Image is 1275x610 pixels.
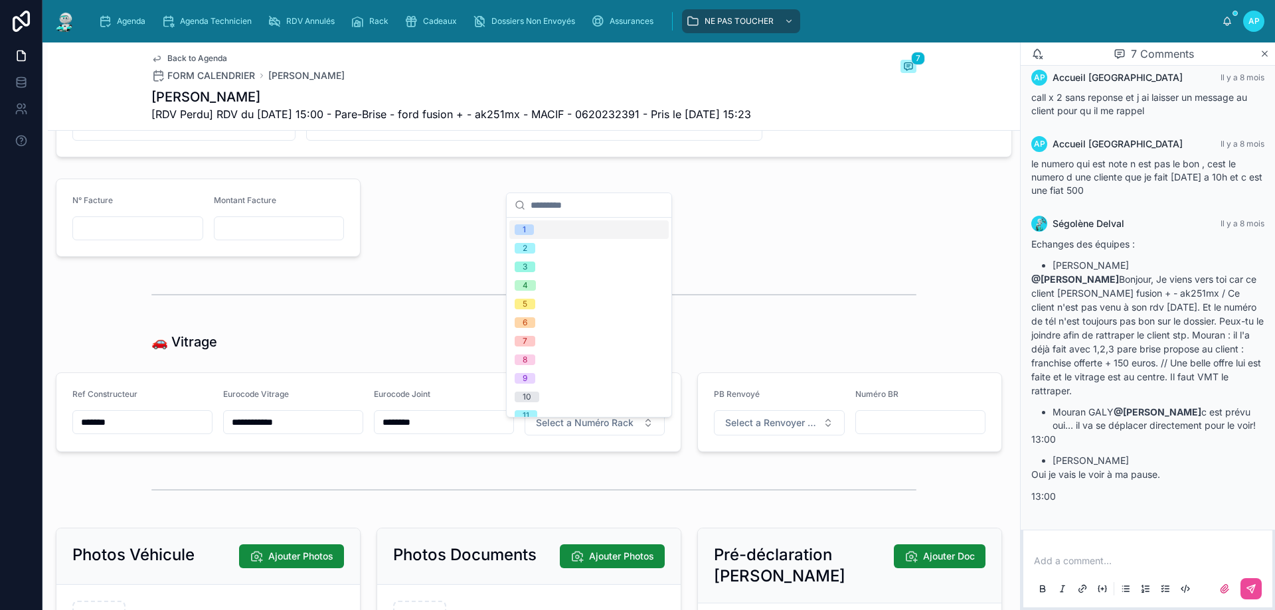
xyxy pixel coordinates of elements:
[151,333,217,351] h1: 🚗 Vitrage
[705,16,774,27] span: NE PAS TOUCHER
[157,9,261,33] a: Agenda Technicien
[223,389,289,399] span: Eurocode Vitrage
[523,336,527,346] div: 7
[286,16,335,27] span: RDV Annulés
[151,106,751,122] span: [RDV Perdu] RDV du [DATE] 15:00 - Pare-Brise - ford fusion + - ak251mx - MACIF - 0620232391 - Pri...
[151,88,751,106] h1: [PERSON_NAME]
[214,195,276,205] span: Montant Facture
[393,544,537,566] h2: Photos Documents
[714,389,760,399] span: PB Renvoyé
[911,52,925,65] span: 7
[1221,139,1264,149] span: Il y a 8 mois
[1131,46,1194,62] span: 7 Comments
[1248,16,1260,27] span: AP
[1031,158,1262,196] span: le numero qui est note n est pas le bon , cest le numero d une cliente que je fait [DATE] a 10h e...
[53,11,77,32] img: App logo
[525,410,665,435] button: Select Button
[523,373,527,384] div: 9
[523,410,529,421] div: 11
[523,280,528,291] div: 4
[1053,137,1183,151] span: Accueil [GEOGRAPHIC_DATA]
[167,53,227,64] span: Back to Agenda
[167,69,255,82] span: FORM CALENDRIER
[268,69,345,82] a: [PERSON_NAME]
[714,410,845,435] button: Select Button
[491,16,575,27] span: Dossiers Non Envoyés
[1053,217,1124,230] span: Ségolène Delval
[151,69,255,82] a: FORM CALENDRIER
[239,544,344,568] button: Ajouter Photos
[423,16,457,27] span: Cadeaux
[1221,72,1264,82] span: Il y a 8 mois
[900,60,916,76] button: 7
[72,195,113,205] span: N° Facture
[725,416,817,429] span: Select a Renvoyer Vitrage
[923,550,975,563] span: Ajouter Doc
[1031,273,1119,285] strong: @[PERSON_NAME]
[1053,454,1264,467] li: [PERSON_NAME]
[523,317,527,328] div: 6
[374,389,430,399] span: Eurocode Joint
[369,16,388,27] span: Rack
[560,544,665,568] button: Ajouter Photos
[180,16,252,27] span: Agenda Technicien
[1034,72,1045,83] span: AP
[610,16,653,27] span: Assurances
[72,389,137,399] span: Ref Constructeur
[1053,71,1183,84] span: Accueil [GEOGRAPHIC_DATA]
[855,389,898,399] span: Numéro BR
[1031,467,1264,481] p: Oui je vais le voir à ma pause.
[1031,432,1264,446] p: 13:00
[268,550,333,563] span: Ajouter Photos
[587,9,663,33] a: Assurances
[72,544,195,566] h2: Photos Véhicule
[894,544,985,568] button: Ajouter Doc
[682,9,800,33] a: NE PAS TOUCHER
[1034,139,1045,149] span: AP
[523,224,526,235] div: 1
[151,53,227,64] a: Back to Agenda
[523,299,527,309] div: 5
[1031,272,1264,398] p: Bonjour, Je viens vers toi car ce client [PERSON_NAME] fusion + - ak251mx / Ce client n'est pas v...
[469,9,584,33] a: Dossiers Non Envoyés
[264,9,344,33] a: RDV Annulés
[507,218,671,417] div: Suggestions
[88,7,1222,36] div: scrollable content
[1031,489,1264,503] p: 13:00
[589,550,654,563] span: Ajouter Photos
[523,243,527,254] div: 2
[714,544,894,587] h2: Pré-déclaration [PERSON_NAME]
[523,392,531,402] div: 10
[94,9,155,33] a: Agenda
[400,9,466,33] a: Cadeaux
[523,354,527,365] div: 8
[1031,92,1247,116] span: call x 2 sans reponse et j ai laisser un message au client pour qu il me rappel
[1221,218,1264,228] span: Il y a 8 mois
[117,16,145,27] span: Agenda
[1053,259,1264,272] li: [PERSON_NAME]
[347,9,398,33] a: Rack
[523,262,527,272] div: 3
[1031,237,1264,251] p: Echanges des équipes :
[536,416,634,429] span: Select a Numéro Rack
[1053,406,1264,432] li: Mouran GALY c est prévu oui… il va se déplacer directement pour le voir!
[1114,406,1201,418] strong: @[PERSON_NAME]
